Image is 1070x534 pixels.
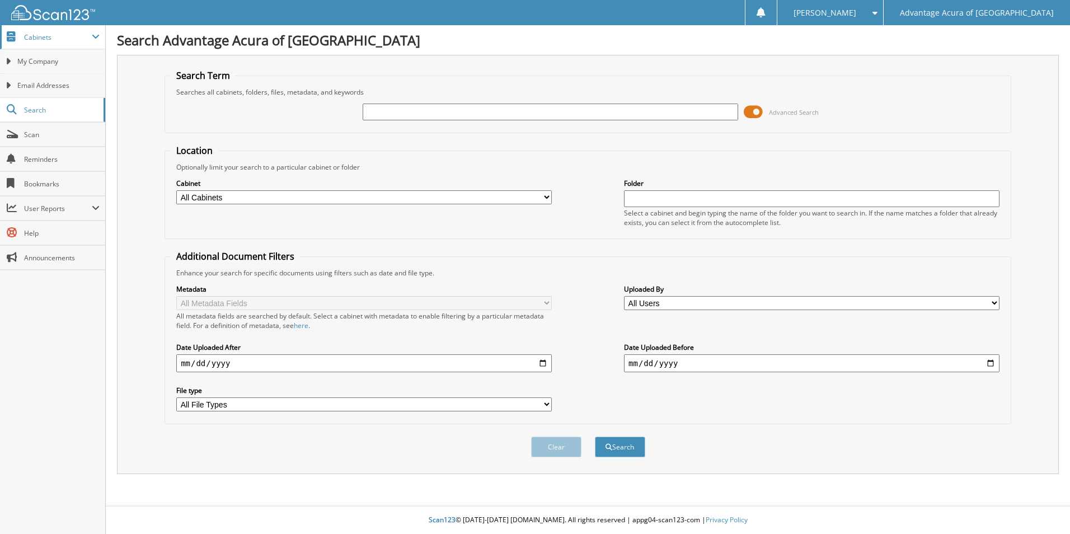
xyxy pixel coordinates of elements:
[171,69,236,82] legend: Search Term
[176,284,552,294] label: Metadata
[176,311,552,330] div: All metadata fields are searched by default. Select a cabinet with metadata to enable filtering b...
[171,144,218,157] legend: Location
[171,268,1005,278] div: Enhance your search for specific documents using filters such as date and file type.
[24,204,92,213] span: User Reports
[24,105,98,115] span: Search
[171,162,1005,172] div: Optionally limit your search to a particular cabinet or folder
[171,87,1005,97] div: Searches all cabinets, folders, files, metadata, and keywords
[794,10,856,16] span: [PERSON_NAME]
[24,130,100,139] span: Scan
[176,343,552,352] label: Date Uploaded After
[1014,480,1070,534] iframe: Chat Widget
[706,515,748,524] a: Privacy Policy
[117,31,1059,49] h1: Search Advantage Acura of [GEOGRAPHIC_DATA]
[624,354,999,372] input: end
[17,57,100,67] span: My Company
[900,10,1054,16] span: Advantage Acura of [GEOGRAPHIC_DATA]
[24,179,100,189] span: Bookmarks
[11,5,95,20] img: scan123-logo-white.svg
[17,81,100,91] span: Email Addresses
[176,354,552,372] input: start
[531,437,581,457] button: Clear
[624,284,999,294] label: Uploaded By
[106,507,1070,534] div: © [DATE]-[DATE] [DOMAIN_NAME]. All rights reserved | appg04-scan123-com |
[624,179,999,188] label: Folder
[595,437,645,457] button: Search
[294,321,308,330] a: here
[171,250,300,263] legend: Additional Document Filters
[24,32,92,42] span: Cabinets
[24,253,100,263] span: Announcements
[624,208,999,227] div: Select a cabinet and begin typing the name of the folder you want to search in. If the name match...
[24,154,100,164] span: Reminders
[429,515,456,524] span: Scan123
[176,386,552,395] label: File type
[624,343,999,352] label: Date Uploaded Before
[176,179,552,188] label: Cabinet
[24,228,100,238] span: Help
[769,108,819,116] span: Advanced Search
